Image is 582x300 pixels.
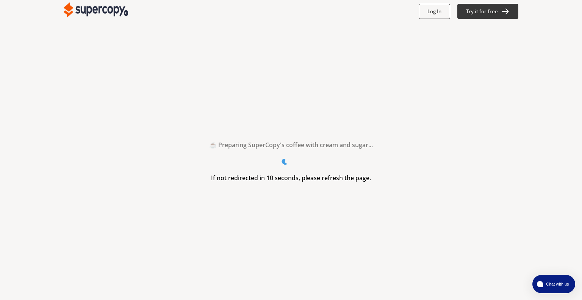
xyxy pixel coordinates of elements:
b: Try it for free [466,8,498,15]
h3: If not redirected in 10 seconds, please refresh the page. [211,172,371,184]
b: Log In [427,8,441,15]
button: atlas-launcher [532,275,575,293]
button: Log In [419,4,450,19]
span: Chat with us [543,281,571,287]
button: Try it for free [457,4,519,19]
img: Close [64,2,128,17]
h2: ☕ Preparing SuperCopy's coffee with cream and sugar... [209,139,373,151]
